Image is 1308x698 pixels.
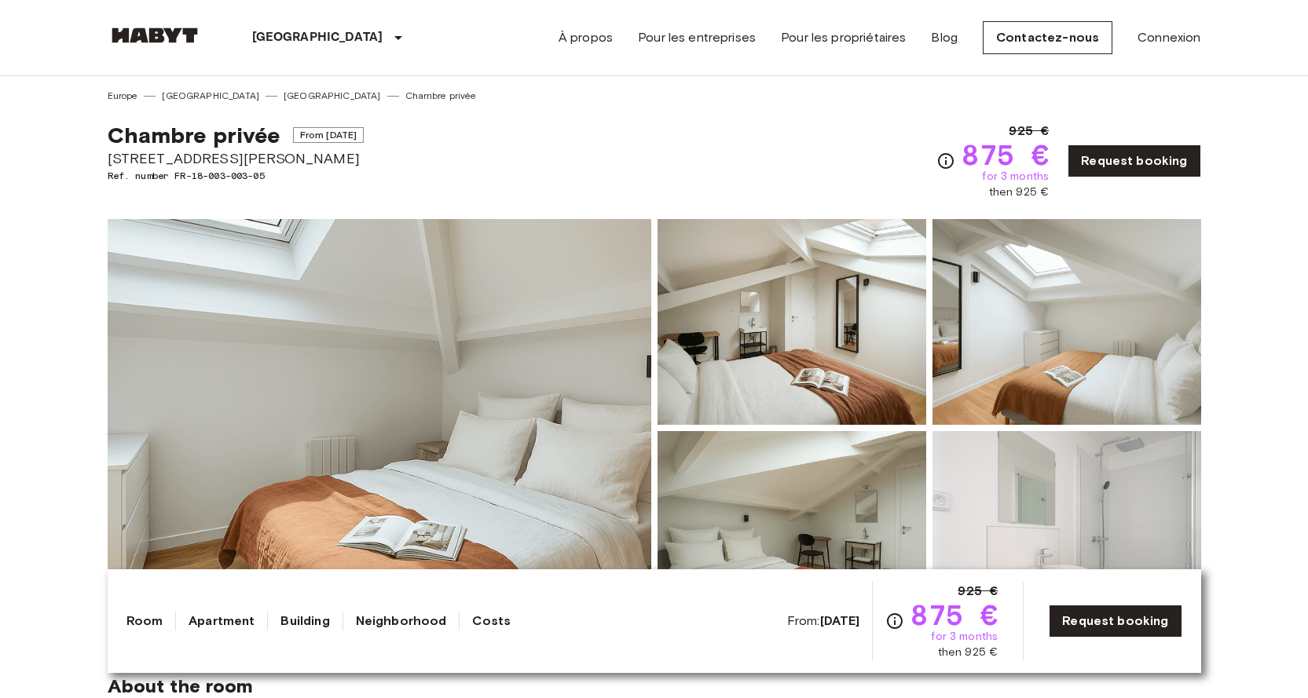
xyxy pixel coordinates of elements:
[108,674,1201,698] span: About the room
[280,612,329,630] a: Building
[931,629,998,645] span: for 3 months
[293,127,365,143] span: From [DATE]
[108,169,365,183] span: Ref. number FR-18-003-003-05
[472,612,511,630] a: Costs
[910,601,998,629] span: 875 €
[658,219,926,425] img: Picture of unit FR-18-003-003-05
[1068,144,1200,177] a: Request booking
[962,141,1049,169] span: 875 €
[108,219,651,637] img: Marketing picture of unit FR-18-003-003-05
[162,89,259,103] a: [GEOGRAPHIC_DATA]
[938,645,998,660] span: then 925 €
[559,28,613,47] a: À propos
[284,89,381,103] a: [GEOGRAPHIC_DATA]
[958,582,998,601] span: 925 €
[356,612,447,630] a: Neighborhood
[638,28,756,47] a: Pour les entreprises
[108,148,365,169] span: [STREET_ADDRESS][PERSON_NAME]
[936,152,955,170] svg: Check cost overview for full price breakdown. Please note that discounts apply to new joiners onl...
[989,185,1050,200] span: then 925 €
[885,612,904,630] svg: Check cost overview for full price breakdown. Please note that discounts apply to new joiners onl...
[932,219,1201,425] img: Picture of unit FR-18-003-003-05
[252,28,383,47] p: [GEOGRAPHIC_DATA]
[931,28,958,47] a: Blog
[982,169,1049,185] span: for 3 months
[781,28,906,47] a: Pour les propriétaires
[787,612,860,630] span: From:
[405,89,477,103] a: Chambre privée
[820,613,860,628] b: [DATE]
[1138,28,1200,47] a: Connexion
[983,21,1112,54] a: Contactez-nous
[108,122,280,148] span: Chambre privée
[126,612,163,630] a: Room
[1049,605,1182,638] a: Request booking
[108,27,202,43] img: Habyt
[932,431,1201,637] img: Picture of unit FR-18-003-003-05
[189,612,255,630] a: Apartment
[658,431,926,637] img: Picture of unit FR-18-003-003-05
[108,89,138,103] a: Europe
[1009,122,1049,141] span: 925 €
